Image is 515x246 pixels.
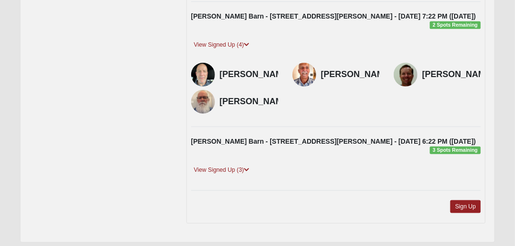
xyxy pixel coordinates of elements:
h4: [PERSON_NAME] [220,97,292,107]
span: 3 Spots Remaining [430,147,481,154]
a: View Signed Up (3) [191,165,252,175]
h4: [PERSON_NAME] [220,69,292,80]
img: Michael Goad [191,90,215,114]
h4: [PERSON_NAME] [422,69,494,80]
span: 2 Spots Remaining [430,21,481,29]
strong: [PERSON_NAME] Barn - [STREET_ADDRESS][PERSON_NAME] - [DATE] 7:22 PM ([DATE]) [191,12,476,20]
h4: [PERSON_NAME] [321,69,393,80]
img: Greg Cerrato [292,63,316,87]
img: Chris Edwards [191,63,215,87]
a: Sign Up [450,200,481,213]
a: View Signed Up (4) [191,40,252,50]
img: Andy Sims [394,63,418,87]
strong: [PERSON_NAME] Barn - [STREET_ADDRESS][PERSON_NAME] - [DATE] 6:22 PM ([DATE]) [191,138,476,145]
